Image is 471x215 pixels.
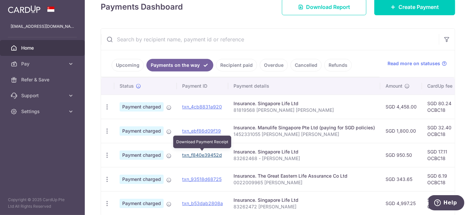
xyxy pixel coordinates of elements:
[21,61,65,67] span: Pay
[120,175,164,184] span: Payment charged
[234,179,375,186] p: 0022009965 [PERSON_NAME]
[234,203,375,210] p: 83262472 [PERSON_NAME]
[101,1,183,13] h4: Payments Dashboard
[234,124,375,131] div: Insurance. Manulife Singapore Pte Ltd (paying for SGD policies)
[21,92,65,99] span: Support
[427,83,452,89] span: CardUp fee
[216,59,257,71] a: Recipient paid
[146,59,213,71] a: Payments on the way
[380,119,422,143] td: SGD 1,800.00
[177,77,228,95] th: Payment ID
[182,152,222,158] a: txn_f840e39452d
[11,23,74,30] p: [EMAIL_ADDRESS][DOMAIN_NAME]
[234,100,375,107] div: Insurance. Singapore Life Ltd
[182,128,221,134] a: txn_ebf86d09f39
[380,167,422,191] td: SGD 343.65
[228,77,380,95] th: Payment details
[234,155,375,162] p: 83262468 - [PERSON_NAME]
[260,59,288,71] a: Overdue
[386,83,402,89] span: Amount
[21,76,65,83] span: Refer & Save
[120,102,164,111] span: Payment charged
[182,176,222,182] a: txn_93518d68725
[101,29,439,50] input: Search by recipient name, payment id or reference
[234,131,375,138] p: 1452331055 [PERSON_NAME] [PERSON_NAME]
[21,108,65,115] span: Settings
[422,143,465,167] td: SGD 17.11 OCBC18
[388,60,440,67] span: Read more on statuses
[112,59,144,71] a: Upcoming
[120,199,164,208] span: Payment charged
[21,45,65,51] span: Home
[324,59,352,71] a: Refunds
[380,95,422,119] td: SGD 4,458.00
[120,126,164,136] span: Payment charged
[422,119,465,143] td: SGD 32.40 OCBC18
[120,150,164,160] span: Payment charged
[422,95,465,119] td: SGD 80.24 OCBC18
[234,149,375,155] div: Insurance. Singapore Life Ltd
[234,173,375,179] div: Insurance. The Great Eastern Life Assurance Co Ltd
[422,167,465,191] td: SGD 6.19 OCBC18
[234,197,375,203] div: Insurance. Singapore Life Ltd
[290,59,322,71] a: Cancelled
[306,3,350,11] span: Download Report
[398,3,439,11] span: Create Payment
[388,60,447,67] a: Read more on statuses
[182,104,222,109] a: txn_4cb8831a920
[8,5,40,13] img: CardUp
[173,136,231,148] div: Download Payment Receipt
[234,107,375,113] p: 81819568 [PERSON_NAME] [PERSON_NAME]
[429,195,464,212] iframe: Opens a widget where you can find more information
[182,200,223,206] a: txn_b53dab2808a
[120,83,134,89] span: Status
[380,143,422,167] td: SGD 950.50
